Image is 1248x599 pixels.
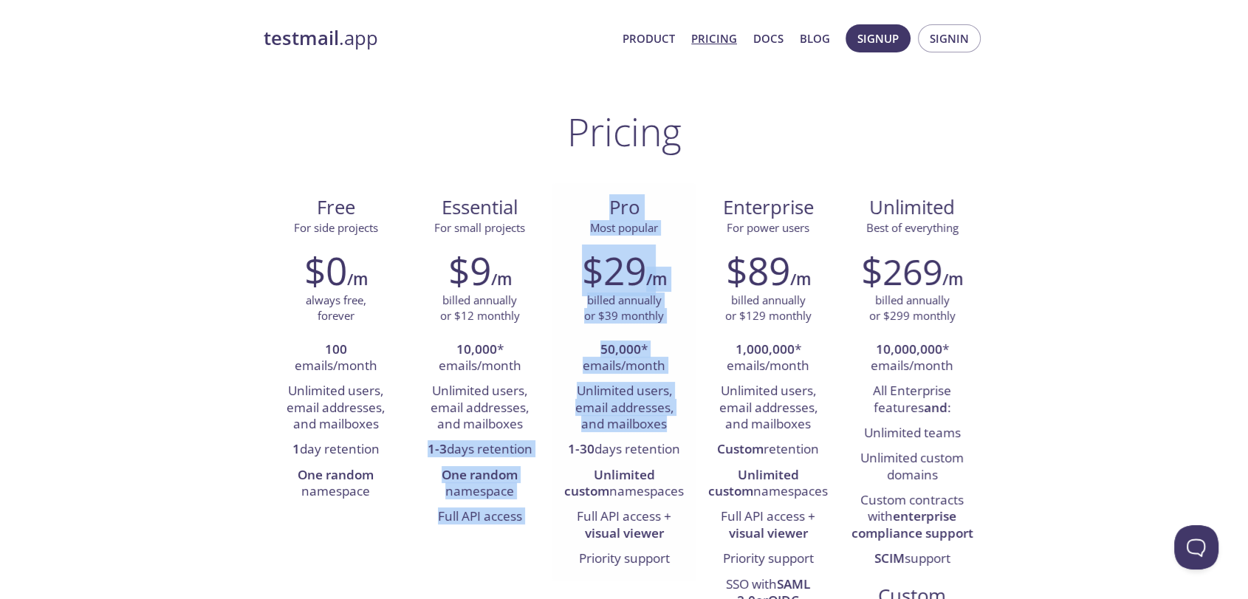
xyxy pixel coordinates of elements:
li: namespaces [563,463,685,505]
li: Unlimited custom domains [851,446,973,488]
li: Unlimited users, email addresses, and mailboxes [275,379,397,437]
li: support [851,547,973,572]
strong: 100 [325,340,347,357]
h6: /m [942,267,963,292]
li: All Enterprise features : [851,379,973,421]
li: Unlimited users, email addresses, and mailboxes [419,379,541,437]
li: days retention [563,437,685,462]
button: Signup [846,24,911,52]
strong: and [924,399,947,416]
li: namespace [419,463,541,505]
li: * emails/month [851,338,973,380]
li: Custom contracts with [851,488,973,547]
a: Blog [800,29,830,48]
strong: Custom [717,440,764,457]
strong: One random [442,466,518,483]
li: Unlimited users, email addresses, and mailboxes [707,379,829,437]
a: Product [623,29,675,48]
a: Pricing [691,29,737,48]
p: billed annually or $129 monthly [725,292,812,324]
span: For side projects [294,220,378,235]
strong: visual viewer [729,524,808,541]
strong: 10,000 [456,340,497,357]
strong: 1,000,000 [736,340,795,357]
li: Full API access + [563,504,685,547]
li: Full API access [419,504,541,530]
li: Unlimited teams [851,421,973,446]
h1: Pricing [567,109,682,154]
span: For small projects [434,220,525,235]
h2: $29 [582,248,646,292]
p: billed annually or $39 monthly [584,292,664,324]
span: Best of everything [866,220,959,235]
span: Pro [563,195,684,220]
li: emails/month [275,338,397,380]
li: Priority support [563,547,685,572]
li: * emails/month [563,338,685,380]
p: always free, forever [306,292,366,324]
strong: One random [298,466,374,483]
li: * emails/month [707,338,829,380]
strong: 1-30 [568,440,594,457]
span: 269 [882,247,942,295]
span: Unlimited [869,194,955,220]
li: namespace [275,463,397,505]
strong: 50,000 [600,340,641,357]
p: billed annually or $12 monthly [440,292,520,324]
li: Unlimited users, email addresses, and mailboxes [563,379,685,437]
iframe: Help Scout Beacon - Open [1174,525,1218,569]
span: Enterprise [708,195,829,220]
span: Essential [419,195,540,220]
button: Signin [918,24,981,52]
strong: 1-3 [428,440,447,457]
li: Priority support [707,547,829,572]
h6: /m [347,267,368,292]
a: testmail.app [264,26,611,51]
strong: Unlimited custom [564,466,655,499]
li: retention [707,437,829,462]
li: day retention [275,437,397,462]
strong: 1 [292,440,300,457]
h6: /m [790,267,811,292]
h2: $9 [448,248,491,292]
a: Docs [753,29,784,48]
li: Full API access + [707,504,829,547]
li: * emails/month [419,338,541,380]
strong: enterprise compliance support [851,507,973,541]
p: billed annually or $299 monthly [869,292,956,324]
h2: $89 [726,248,790,292]
li: namespaces [707,463,829,505]
strong: visual viewer [585,524,664,541]
h2: $0 [304,248,347,292]
strong: testmail [264,25,339,51]
h6: /m [646,267,667,292]
span: Most popular [590,220,658,235]
strong: SCIM [874,550,905,567]
span: Signup [857,29,899,48]
h2: $ [861,248,942,292]
li: days retention [419,437,541,462]
span: Signin [930,29,969,48]
span: Free [275,195,396,220]
strong: 10,000,000 [876,340,942,357]
h6: /m [491,267,512,292]
span: For power users [727,220,809,235]
strong: Unlimited custom [708,466,799,499]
